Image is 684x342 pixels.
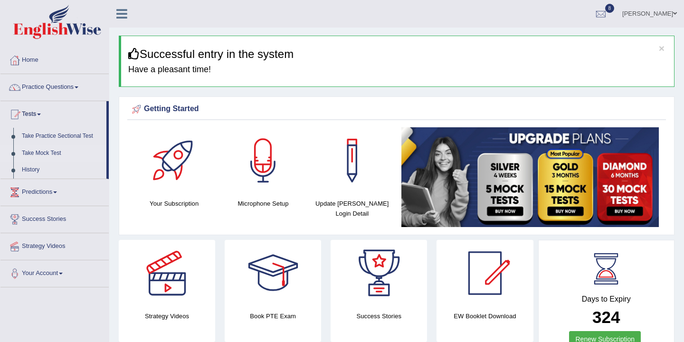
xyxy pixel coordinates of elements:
h4: Have a pleasant time! [128,65,667,75]
span: 8 [605,4,615,13]
a: Tests [0,101,106,125]
a: Predictions [0,179,109,203]
a: Practice Questions [0,74,109,98]
h4: Book PTE Exam [225,311,321,321]
h4: Update [PERSON_NAME] Login Detail [313,199,392,218]
a: Take Mock Test [18,145,106,162]
a: History [18,161,106,179]
h4: Success Stories [331,311,427,321]
a: Your Account [0,260,109,284]
h4: Microphone Setup [223,199,303,209]
a: Strategy Videos [0,233,109,257]
a: Success Stories [0,206,109,230]
h4: Days to Expiry [549,295,664,304]
h4: EW Booklet Download [437,311,533,321]
h4: Strategy Videos [119,311,215,321]
a: Take Practice Sectional Test [18,128,106,145]
b: 324 [592,308,620,326]
img: small5.jpg [401,127,659,227]
h4: Your Subscription [134,199,214,209]
div: Getting Started [130,102,664,116]
button: × [659,43,665,53]
a: Home [0,47,109,71]
h3: Successful entry in the system [128,48,667,60]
